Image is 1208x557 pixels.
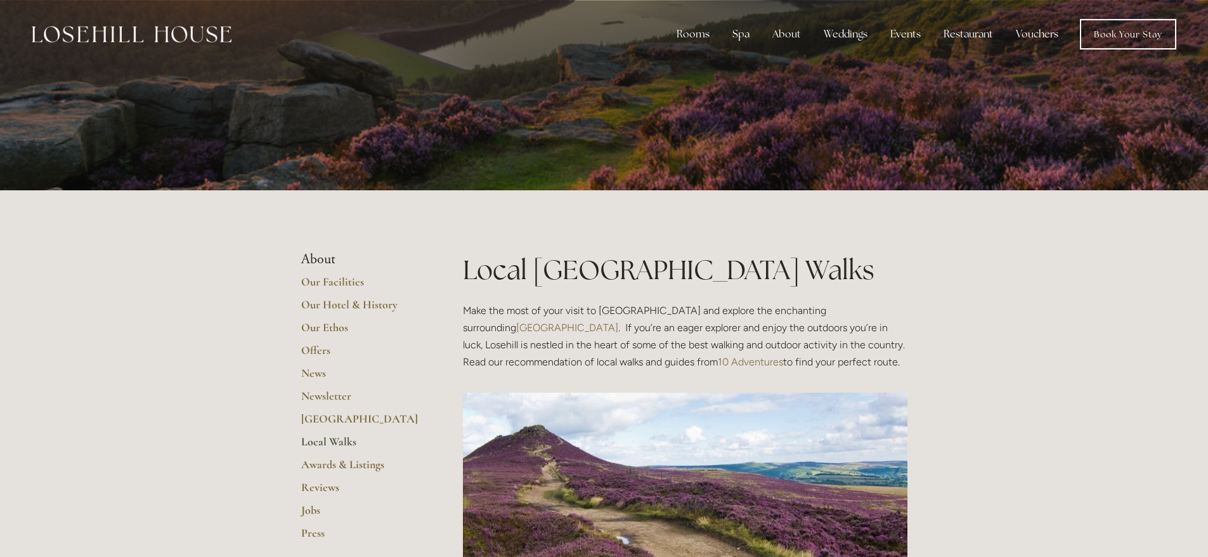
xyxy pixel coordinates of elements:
div: Weddings [814,22,878,47]
a: Local Walks [301,435,422,457]
a: Book Your Stay [1080,19,1176,49]
a: 10 Adventures [718,356,783,368]
div: Events [880,22,931,47]
p: Make the most of your visit to [GEOGRAPHIC_DATA] and explore the enchanting surrounding . If you’... [463,302,907,371]
a: Our Hotel & History [301,298,422,320]
a: [GEOGRAPHIC_DATA] [516,322,618,334]
a: Awards & Listings [301,457,422,480]
div: About [762,22,811,47]
a: Offers [301,343,422,366]
a: News [301,366,422,389]
div: Rooms [666,22,720,47]
a: Reviews [301,480,422,503]
div: Spa [722,22,760,47]
a: [GEOGRAPHIC_DATA] [301,412,422,435]
div: Restaurant [933,22,1003,47]
h1: Local [GEOGRAPHIC_DATA] Walks [463,251,907,289]
li: About [301,251,422,268]
a: Our Ethos [301,320,422,343]
a: Our Facilities [301,275,422,298]
a: Press [301,526,422,549]
a: Jobs [301,503,422,526]
img: Losehill House [32,26,231,43]
a: Newsletter [301,389,422,412]
a: Vouchers [1006,22,1068,47]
